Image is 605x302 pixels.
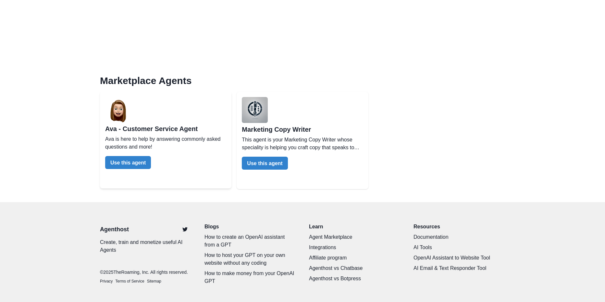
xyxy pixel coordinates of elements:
[242,126,363,133] h2: Marketing Copy Writer
[179,223,191,236] a: Twitter
[309,254,401,262] a: Affiliate program
[414,264,505,272] a: AI Email & Text Responder Tool
[309,223,401,231] p: Learn
[242,97,268,123] img: user%2F2%2Fdef768d2-bb31-48e1-a725-94a4e8c437fd
[414,223,505,231] p: Resources
[242,136,363,151] p: This agent is your Marketing Copy Writer whose speciality is helping you craft copy that speaks t...
[309,244,401,251] a: Integrations
[414,233,505,241] a: Documentation
[204,270,296,285] a: How to make money from your OpenAI GPT
[100,75,505,87] h2: Marketplace Agents
[100,278,113,284] a: Privacy
[105,156,151,169] button: Use this agent
[100,225,129,234] a: Agenthost
[414,244,505,251] a: AI Tools
[309,275,401,283] a: Agenthost vs Botpress
[100,269,191,276] p: © 2025 TheRoaming, Inc. All rights reserved.
[105,125,226,133] h2: Ava - Customer Service Agent
[242,157,288,170] button: Use this agent
[105,96,131,122] img: user%2F2%2Fb7ac5808-39ff-453c-8ce1-b371fabf5c1b
[414,254,505,262] a: OpenAI Assistant to Website Tool
[309,264,401,272] a: Agenthost vs Chatbase
[115,278,144,284] a: Terms of Service
[105,135,226,151] p: Ava is here to help by answering commonly asked questions and more!
[204,233,296,249] a: How to create an OpenAI assistant from a GPT
[309,233,401,241] a: Agent Marketplace
[100,238,191,254] p: Create, train and monetize useful AI Agents
[204,251,296,267] a: How to host your GPT on your own website without any coding
[204,223,296,231] a: Blogs
[147,278,161,284] a: Sitemap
